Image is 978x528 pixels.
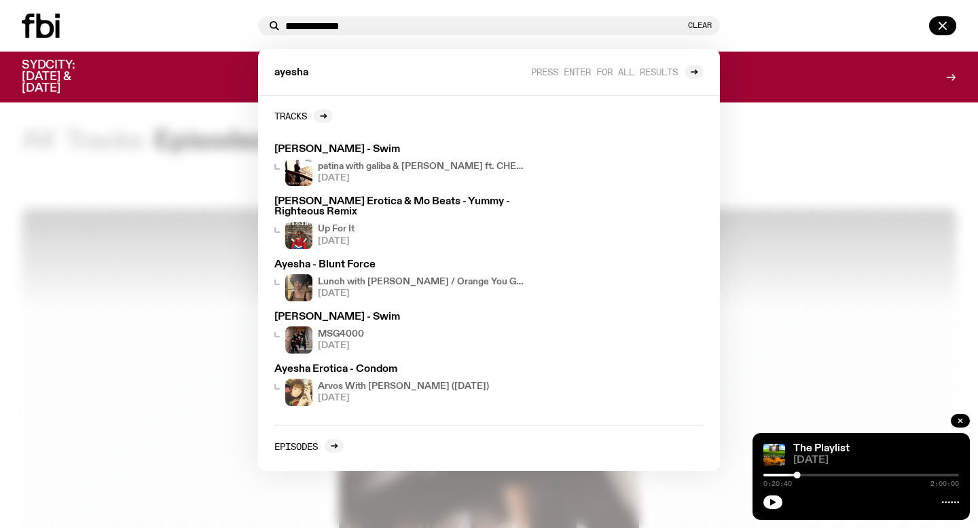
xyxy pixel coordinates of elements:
[274,68,308,78] span: ayesha
[318,225,355,233] h4: Up For It
[274,364,524,375] h3: Ayesha Erotica - Condom
[269,254,530,307] a: Ayesha - Blunt ForceLunch with [PERSON_NAME] / Orange You Glad You're Listening to Tunez[DATE]
[318,174,524,183] span: [DATE]
[274,109,333,123] a: Tracks
[688,22,712,29] button: Clear
[22,60,109,94] h3: SYDCITY: [DATE] & [DATE]
[269,359,530,411] a: Ayesha Erotica - CondomArvos With [PERSON_NAME] ([DATE])[DATE]
[318,341,364,350] span: [DATE]
[318,278,524,286] h4: Lunch with [PERSON_NAME] / Orange You Glad You're Listening to Tunez
[318,330,364,339] h4: MSG4000
[274,111,307,121] h2: Tracks
[930,480,959,487] span: 2:00:00
[274,312,524,322] h3: [PERSON_NAME] - Swim
[269,191,530,254] a: [PERSON_NAME] Erotica & Mo Beats - Yummy - Righteous RemixUp For It[DATE]
[274,197,524,217] h3: [PERSON_NAME] Erotica & Mo Beats - Yummy - Righteous Remix
[269,307,530,359] a: [PERSON_NAME] - SwimMSG4000[DATE]
[531,65,704,79] a: Press enter for all results
[318,394,489,402] span: [DATE]
[274,441,318,451] h2: Episodes
[531,67,678,77] span: Press enter for all results
[269,139,530,191] a: [PERSON_NAME] - Swimpatina with galiba & [PERSON_NAME] ft. CHEAHDX[DATE]
[318,382,489,391] h4: Arvos With [PERSON_NAME] ([DATE])
[793,443,850,454] a: The Playlist
[763,480,792,487] span: 0:20:40
[274,145,524,155] h3: [PERSON_NAME] - Swim
[318,162,524,171] h4: patina with galiba & [PERSON_NAME] ft. CHEAHDX
[318,237,355,246] span: [DATE]
[274,439,344,453] a: Episodes
[274,260,524,270] h3: Ayesha - Blunt Force
[793,455,959,466] span: [DATE]
[318,289,524,298] span: [DATE]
